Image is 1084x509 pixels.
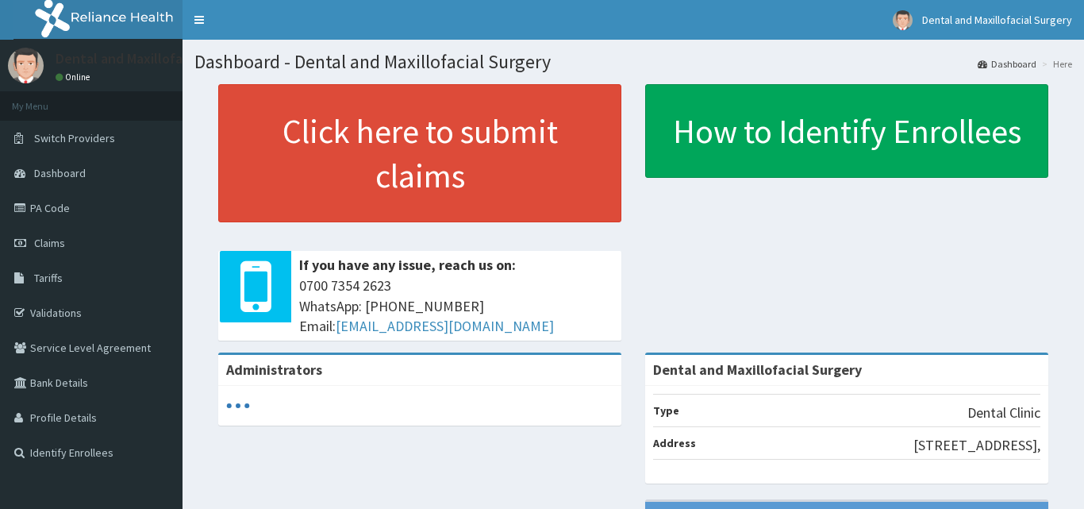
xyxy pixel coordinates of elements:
[56,71,94,83] a: Online
[56,52,255,66] p: Dental and Maxillofacial Surgery
[194,52,1072,72] h1: Dashboard - Dental and Maxillofacial Surgery
[299,276,613,337] span: 0700 7354 2623 WhatsApp: [PHONE_NUMBER] Email:
[299,256,516,274] b: If you have any issue, reach us on:
[34,236,65,250] span: Claims
[967,403,1040,423] p: Dental Clinic
[336,317,554,335] a: [EMAIL_ADDRESS][DOMAIN_NAME]
[218,84,621,222] a: Click here to submit claims
[226,394,250,418] svg: audio-loading
[978,57,1036,71] a: Dashboard
[645,84,1048,178] a: How to Identify Enrollees
[1038,57,1072,71] li: Here
[226,361,322,379] b: Administrators
[8,48,44,83] img: User Image
[922,13,1072,27] span: Dental and Maxillofacial Surgery
[34,166,86,180] span: Dashboard
[34,271,63,285] span: Tariffs
[653,361,862,379] strong: Dental and Maxillofacial Surgery
[913,435,1040,456] p: [STREET_ADDRESS],
[34,131,115,145] span: Switch Providers
[653,436,696,450] b: Address
[653,403,679,418] b: Type
[893,10,913,30] img: User Image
